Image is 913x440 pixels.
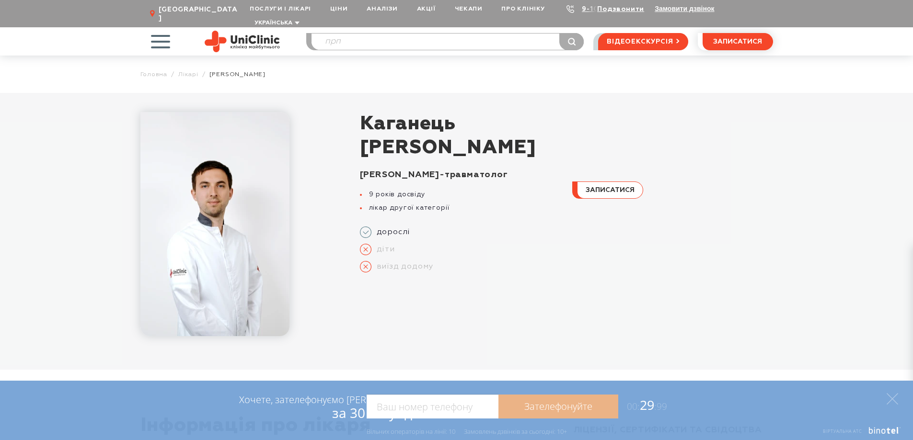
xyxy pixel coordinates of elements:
span: за 30 секунд? [332,404,418,422]
div: [PERSON_NAME]-травматолог [360,169,561,181]
li: 9 років досвіду [360,190,561,199]
span: дорослі [371,227,411,237]
a: Подзвонити [597,6,644,12]
button: Замовити дзвінок [655,5,714,12]
a: Віртуальна АТС [812,427,901,440]
span: Українська [254,20,292,26]
div: Вільних операторів на лінії: 10 Замовлень дзвінків за сьогодні: 10+ [367,428,567,435]
span: 00: [627,400,640,413]
span: [PERSON_NAME] [209,71,266,78]
input: Ваш номер телефону [367,395,498,418]
span: [GEOGRAPHIC_DATA] [159,5,240,23]
img: Каганець Станіслав Вікторович [140,112,289,336]
span: Каганець [360,112,773,136]
span: записатися [586,187,635,193]
button: записатися [572,181,643,199]
button: записатися [703,33,773,50]
a: відеоекскурсія [598,33,688,50]
span: Віртуальна АТС [823,428,862,434]
span: виїзд додому [371,262,434,271]
div: Хочете, зателефонуємо [PERSON_NAME] [239,394,418,420]
span: :99 [654,400,667,413]
a: Лікарі [178,71,198,78]
button: Українська [252,20,300,27]
span: відеоекскурсія [607,34,673,50]
input: Послуга або прізвище [312,34,584,50]
a: Зателефонуйте [498,395,618,418]
span: записатися [713,38,762,45]
img: Uniclinic [205,31,280,52]
span: діти [371,245,395,254]
a: 9-103 [582,6,603,12]
li: лікар другої категорії [360,203,561,212]
a: Головна [140,71,168,78]
h1: [PERSON_NAME] [360,112,773,160]
span: 29 [618,396,667,414]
